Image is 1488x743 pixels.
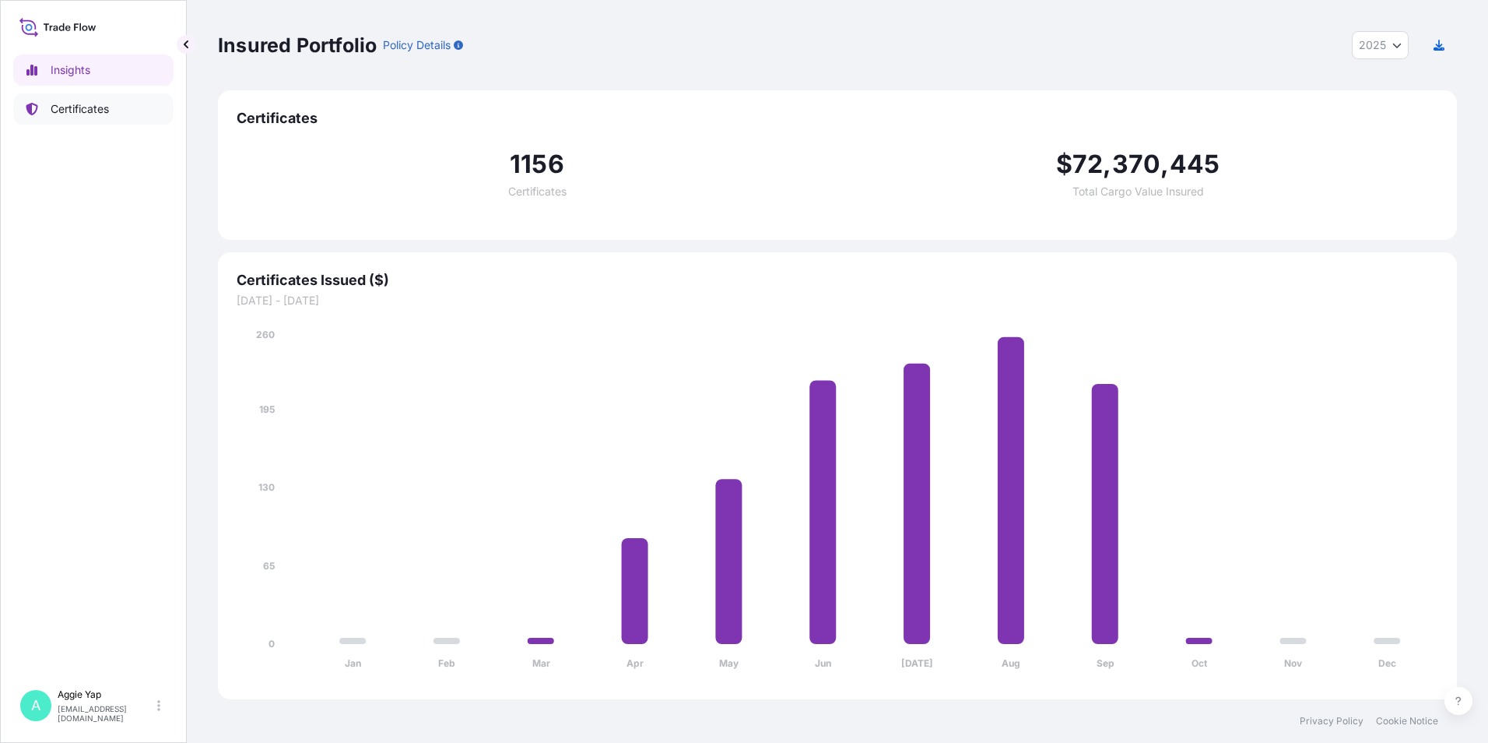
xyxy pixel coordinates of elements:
p: Certificates [51,101,109,117]
span: Certificates [237,109,1438,128]
tspan: Dec [1378,657,1396,669]
a: Certificates [13,93,174,125]
tspan: 0 [268,638,275,650]
p: Aggie Yap [58,688,154,701]
span: 370 [1112,152,1161,177]
span: 72 [1072,152,1103,177]
span: [DATE] - [DATE] [237,293,1438,308]
tspan: 260 [256,329,275,340]
tspan: Sep [1097,657,1114,669]
button: Year Selector [1352,31,1409,59]
tspan: Jun [815,657,831,669]
p: [EMAIL_ADDRESS][DOMAIN_NAME] [58,704,154,723]
a: Insights [13,55,174,86]
tspan: [DATE] [901,657,933,669]
tspan: 65 [263,560,275,572]
tspan: Aug [1002,657,1020,669]
span: 445 [1170,152,1220,177]
tspan: Nov [1284,657,1303,669]
a: Privacy Policy [1300,715,1363,727]
span: 2025 [1359,37,1386,53]
tspan: 130 [258,481,275,493]
span: , [1160,152,1169,177]
span: 1156 [510,152,564,177]
tspan: 195 [259,403,275,415]
tspan: Apr [626,657,644,669]
p: Policy Details [383,37,451,53]
span: A [31,698,40,713]
span: $ [1056,152,1072,177]
a: Cookie Notice [1376,715,1438,727]
tspan: Feb [438,657,455,669]
span: , [1103,152,1111,177]
span: Certificates [508,186,567,197]
span: Certificates Issued ($) [237,271,1438,290]
tspan: Mar [532,657,550,669]
p: Insured Portfolio [218,33,377,58]
tspan: Oct [1191,657,1208,669]
span: Total Cargo Value Insured [1072,186,1204,197]
tspan: Jan [345,657,361,669]
tspan: May [719,657,739,669]
p: Insights [51,62,90,78]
